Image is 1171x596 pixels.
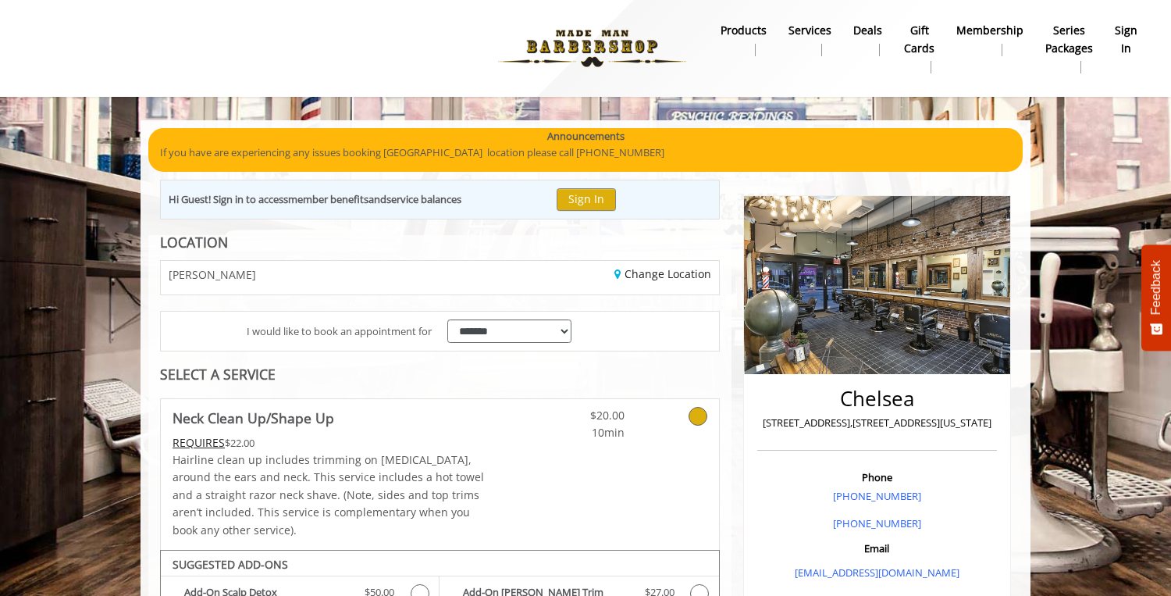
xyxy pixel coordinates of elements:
b: member benefits [288,192,368,206]
a: Change Location [614,266,711,281]
div: $22.00 [173,434,486,451]
h2: Chelsea [761,387,993,410]
b: Series packages [1045,22,1093,57]
span: [PERSON_NAME] [169,269,256,280]
a: sign insign in [1104,20,1148,60]
a: MembershipMembership [945,20,1034,60]
span: This service needs some Advance to be paid before we block your appointment [173,435,225,450]
b: Deals [853,22,882,39]
img: Made Man Barbershop logo [485,5,699,91]
b: SUGGESTED ADD-ONS [173,557,288,572]
b: products [721,22,767,39]
b: gift cards [904,22,934,57]
h3: Email [761,543,993,554]
p: Hairline clean up includes trimming on [MEDICAL_DATA], around the ears and neck. This service inc... [173,451,486,539]
div: Hi Guest! Sign in to access and [169,191,461,208]
a: DealsDeals [842,20,893,60]
button: Sign In [557,188,616,211]
a: [PHONE_NUMBER] [833,489,921,503]
h3: Phone [761,472,993,483]
b: Neck Clean Up/Shape Up [173,407,334,429]
p: If you have are experiencing any issues booking [GEOGRAPHIC_DATA] location please call [PHONE_NUM... [160,145,1011,161]
b: service balances [386,192,461,206]
b: Services [788,22,831,39]
b: Membership [956,22,1023,39]
b: Announcements [547,128,625,145]
a: [EMAIL_ADDRESS][DOMAIN_NAME] [795,566,959,580]
a: Series packagesSeries packages [1034,20,1104,77]
span: Feedback [1149,260,1163,315]
span: $20.00 [532,407,625,424]
a: Productsproducts [710,20,778,60]
span: I would like to book an appointment for [247,323,432,340]
a: ServicesServices [778,20,842,60]
b: LOCATION [160,233,228,252]
b: sign in [1115,22,1137,57]
p: [STREET_ADDRESS],[STREET_ADDRESS][US_STATE] [761,415,993,431]
a: [PHONE_NUMBER] [833,516,921,530]
a: Gift cardsgift cards [893,20,945,77]
button: Feedback - Show survey [1141,244,1171,351]
span: 10min [532,424,625,441]
div: SELECT A SERVICE [160,367,720,382]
